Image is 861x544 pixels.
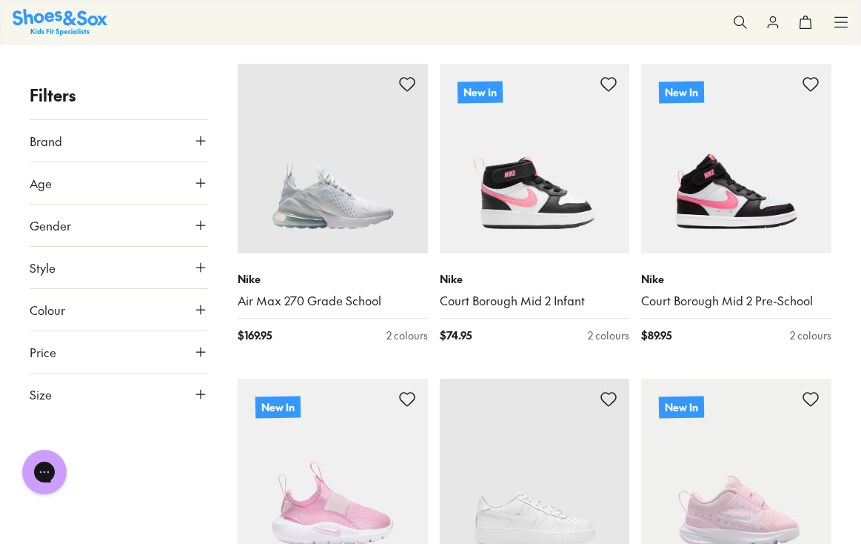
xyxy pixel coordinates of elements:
span: Gender [30,216,71,234]
p: New In [659,397,704,419]
p: Nike [238,271,428,287]
div: 2 colours [588,328,629,343]
div: 2 colours [386,328,428,343]
span: $ 74.95 [440,328,472,343]
span: Age [30,174,52,192]
p: Nike [641,271,831,287]
button: Style [30,247,208,288]
button: Size [30,374,208,415]
span: Price [30,343,56,361]
a: New In [440,64,630,254]
a: New In [641,64,831,254]
span: $ 169.95 [238,328,272,343]
p: Nike [440,271,630,287]
span: Brand [30,132,62,150]
span: $ 89.95 [641,328,671,343]
iframe: Gorgias live chat messenger [15,445,74,500]
button: Colour [30,289,208,331]
p: New In [659,81,704,103]
a: Air Max 270 Grade School [238,293,428,309]
p: New In [255,397,301,419]
img: SNS_Logo_Responsive.svg [13,9,107,35]
p: New In [457,81,502,103]
span: Style [30,259,56,276]
div: 2 colours [790,328,831,343]
span: Colour [30,301,65,319]
a: Shoes & Sox [13,9,107,35]
button: Brand [30,120,208,162]
button: Gender [30,205,208,246]
span: Size [30,385,52,403]
a: Court Borough Mid 2 Infant [440,293,630,309]
button: Age [30,162,208,204]
p: Filters [30,83,208,107]
button: Price [30,331,208,373]
a: Court Borough Mid 2 Pre-School [641,293,831,309]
